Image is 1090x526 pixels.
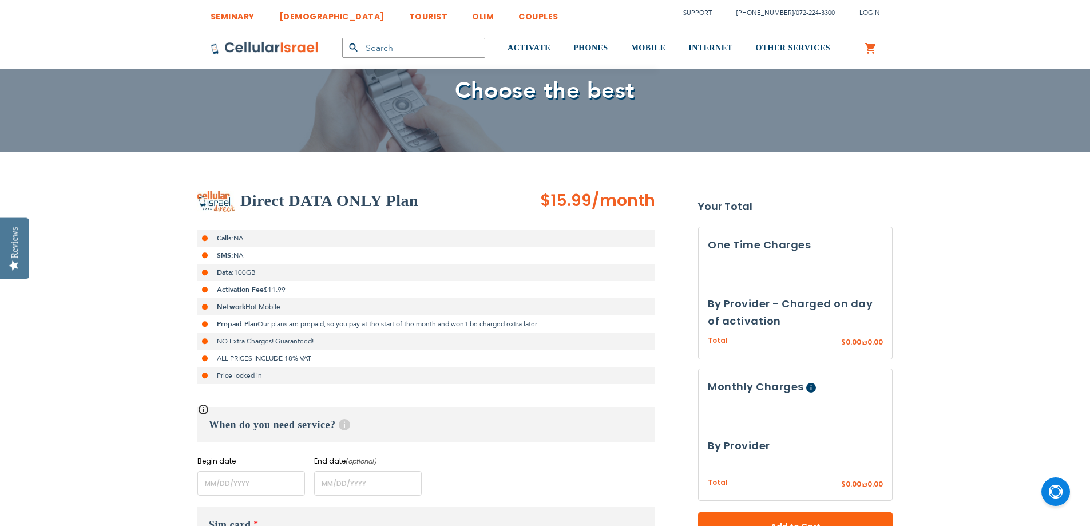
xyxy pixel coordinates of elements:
[217,285,264,294] strong: Activation Fee
[755,43,830,52] span: OTHER SERVICES
[197,333,655,350] li: NO Extra Charges! Guaranteed!
[688,27,732,70] a: INTERNET
[197,456,305,466] label: Begin date
[240,189,418,212] h2: Direct DATA ONLY Plan
[217,268,234,277] strong: Data:
[10,227,20,258] div: Reviews
[217,302,245,311] strong: Network
[708,295,883,330] h3: By Provider - Charged on day of activation
[631,27,666,70] a: MOBILE
[346,457,377,466] i: (optional)
[708,437,883,454] h3: By Provider
[841,338,846,348] span: $
[342,38,485,58] input: Search
[518,3,558,24] a: COUPLES
[755,27,830,70] a: OTHER SERVICES
[708,236,883,254] h3: One Time Charges
[197,247,655,264] li: NA
[846,337,861,347] span: 0.00
[197,350,655,367] li: ALL PRICES INCLUDE 18% VAT
[211,3,255,24] a: SEMINARY
[861,480,867,490] span: ₪
[508,27,550,70] a: ACTIVATE
[264,285,286,294] span: $11.99
[455,75,635,106] span: Choose the best
[573,27,608,70] a: PHONES
[683,9,712,17] a: Support
[867,337,883,347] span: 0.00
[725,5,835,21] li: /
[197,230,655,247] li: NA
[540,189,592,212] span: $15.99
[211,41,319,55] img: Cellular Israel Logo
[573,43,608,52] span: PHONES
[806,383,816,393] span: Help
[197,471,305,496] input: MM/DD/YYYY
[698,198,893,215] strong: Your Total
[279,3,385,24] a: [DEMOGRAPHIC_DATA]
[339,419,350,430] span: Help
[708,335,728,346] span: Total
[736,9,794,17] a: [PHONE_NUMBER]
[867,479,883,489] span: 0.00
[631,43,666,52] span: MOBILE
[217,251,233,260] strong: SMS:
[859,9,880,17] span: Login
[217,234,233,243] strong: Calls:
[217,319,257,329] strong: Prepaid Plan
[245,302,280,311] span: Hot Mobile
[861,338,867,348] span: ₪
[708,477,728,488] span: Total
[592,189,655,212] span: /month
[314,471,422,496] input: MM/DD/YYYY
[257,319,538,329] span: Our plans are prepaid, so you pay at the start of the month and won't be charged extra later.
[197,191,235,212] img: Direct DATA Only
[197,407,655,442] h3: When do you need service?
[314,456,422,466] label: End date
[796,9,835,17] a: 072-224-3300
[197,367,655,384] li: Price locked in
[846,479,861,489] span: 0.00
[472,3,494,24] a: OLIM
[688,43,732,52] span: INTERNET
[197,264,655,281] li: 100GB
[409,3,448,24] a: TOURIST
[508,43,550,52] span: ACTIVATE
[708,379,804,394] span: Monthly Charges
[841,480,846,490] span: $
